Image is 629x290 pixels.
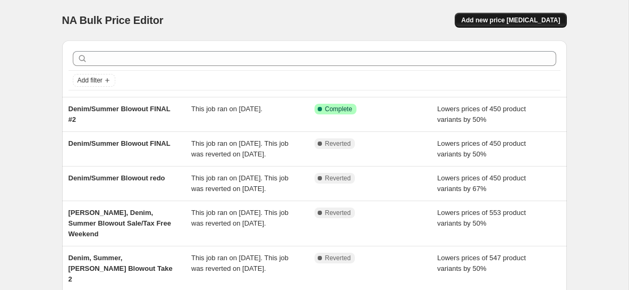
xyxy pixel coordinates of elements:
span: Add new price [MEDICAL_DATA] [461,16,560,24]
span: This job ran on [DATE]. This job was reverted on [DATE]. [191,254,288,272]
span: Denim/Summer Blowout redo [69,174,165,182]
span: Lowers prices of 450 product variants by 67% [437,174,526,193]
span: Lowers prices of 450 product variants by 50% [437,105,526,123]
span: Complete [325,105,352,113]
span: Denim/Summer Blowout FINAL [69,139,171,147]
span: Reverted [325,139,351,148]
span: This job ran on [DATE]. This job was reverted on [DATE]. [191,209,288,227]
button: Add new price [MEDICAL_DATA] [455,13,566,28]
span: Lowers prices of 553 product variants by 50% [437,209,526,227]
span: NA Bulk Price Editor [62,14,164,26]
span: This job ran on [DATE]. This job was reverted on [DATE]. [191,174,288,193]
span: Reverted [325,174,351,183]
span: Add filter [78,76,103,85]
button: Add filter [73,74,115,87]
span: Denim, Summer, [PERSON_NAME] Blowout Take 2 [69,254,173,283]
span: Reverted [325,254,351,262]
span: [PERSON_NAME], Denim, Summer Blowout Sale/Tax Free Weekend [69,209,171,238]
span: Lowers prices of 450 product variants by 50% [437,139,526,158]
span: Denim/Summer Blowout FINAL #2 [69,105,171,123]
span: This job ran on [DATE]. [191,105,262,113]
span: Reverted [325,209,351,217]
span: Lowers prices of 547 product variants by 50% [437,254,526,272]
span: This job ran on [DATE]. This job was reverted on [DATE]. [191,139,288,158]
